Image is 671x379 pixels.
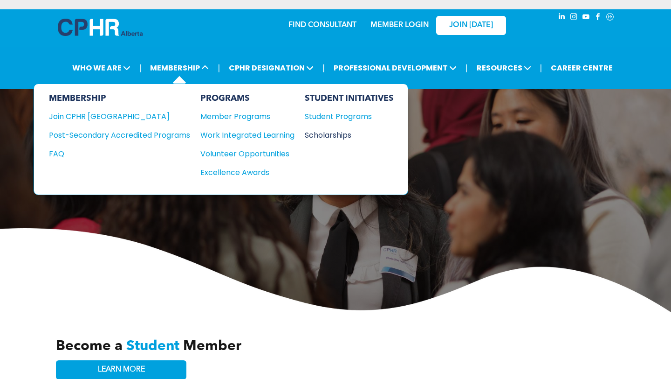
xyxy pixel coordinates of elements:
[69,59,133,77] span: WHO WE ARE
[183,339,241,353] span: Member
[200,129,285,141] div: Work Integrated Learning
[49,111,176,122] div: Join CPHR [GEOGRAPHIC_DATA]
[200,93,294,104] div: PROGRAMS
[147,59,212,77] span: MEMBERSHIP
[49,129,176,141] div: Post-Secondary Accredited Programs
[49,93,190,104] div: MEMBERSHIP
[98,365,145,374] span: LEARN MORE
[305,129,385,141] div: Scholarships
[305,93,394,104] div: STUDENT INITIATIVES
[474,59,534,77] span: RESOURCES
[581,12,591,24] a: youtube
[322,58,325,77] li: |
[556,12,567,24] a: linkedin
[305,111,385,122] div: Student Programs
[218,58,220,77] li: |
[449,21,493,30] span: JOIN [DATE]
[58,19,143,36] img: A blue and white logo for cp alberta
[593,12,603,24] a: facebook
[49,111,190,122] a: Join CPHR [GEOGRAPHIC_DATA]
[548,59,616,77] a: CAREER CENTRE
[305,129,394,141] a: Scholarships
[305,111,394,122] a: Student Programs
[200,148,294,160] a: Volunteer Opportunities
[49,129,190,141] a: Post-Secondary Accredited Programs
[200,111,285,122] div: Member Programs
[126,339,179,353] span: Student
[226,59,316,77] span: CPHR DESIGNATION
[200,148,285,160] div: Volunteer Opportunities
[568,12,579,24] a: instagram
[200,167,294,178] a: Excellence Awards
[370,21,429,29] a: MEMBER LOGIN
[331,59,459,77] span: PROFESSIONAL DEVELOPMENT
[540,58,542,77] li: |
[56,339,123,353] span: Become a
[605,12,615,24] a: Social network
[49,148,176,160] div: FAQ
[49,148,190,160] a: FAQ
[200,111,294,122] a: Member Programs
[200,167,285,178] div: Excellence Awards
[200,129,294,141] a: Work Integrated Learning
[466,58,468,77] li: |
[139,58,142,77] li: |
[288,21,356,29] a: FIND CONSULTANT
[436,16,506,35] a: JOIN [DATE]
